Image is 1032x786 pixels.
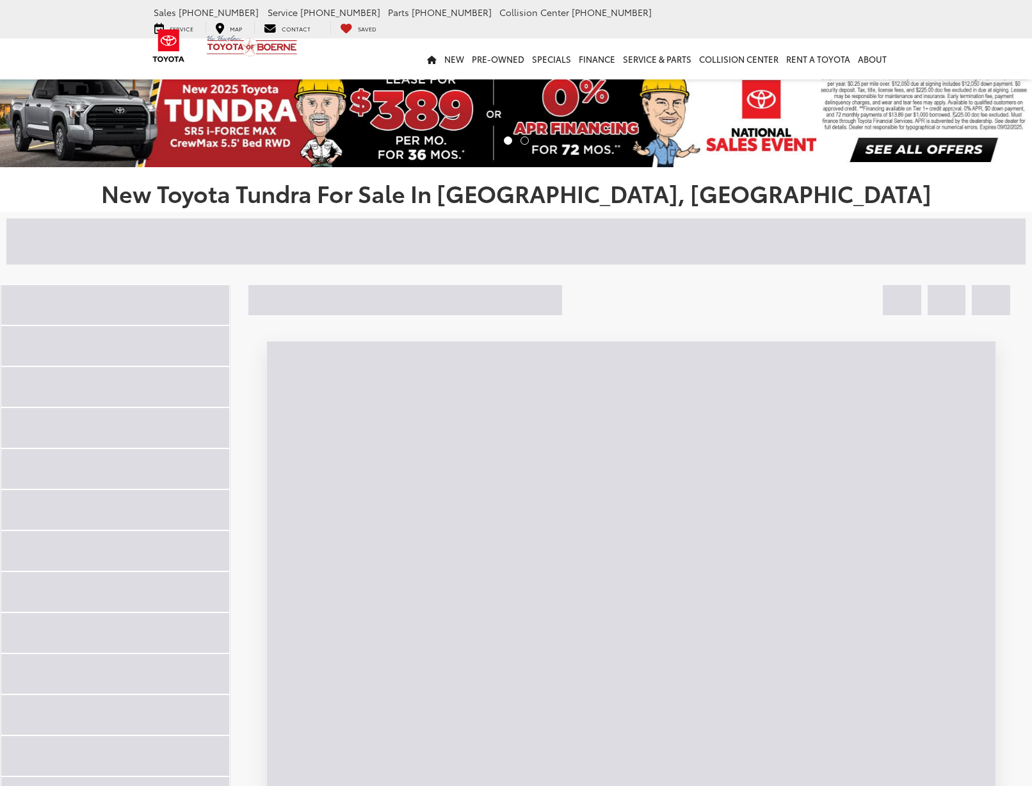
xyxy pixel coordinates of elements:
img: Toyota [145,25,193,67]
a: Rent a Toyota [782,38,854,79]
span: Service [268,6,298,19]
a: Finance [575,38,619,79]
a: Collision Center [695,38,782,79]
a: Pre-Owned [468,38,528,79]
a: Map [206,21,252,34]
a: New [440,38,468,79]
a: About [854,38,891,79]
span: Sales [154,6,176,19]
a: Service & Parts: Opens in a new tab [619,38,695,79]
a: Contact [254,21,320,34]
a: Home [423,38,440,79]
a: Service [145,21,203,34]
span: [PHONE_NUMBER] [412,6,492,19]
a: Specials [528,38,575,79]
a: My Saved Vehicles [330,21,386,34]
span: [PHONE_NUMBER] [179,6,259,19]
span: Saved [358,24,376,33]
span: [PHONE_NUMBER] [300,6,380,19]
span: Parts [388,6,409,19]
span: [PHONE_NUMBER] [572,6,652,19]
span: Collision Center [499,6,569,19]
img: Vic Vaughan Toyota of Boerne [206,35,298,57]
